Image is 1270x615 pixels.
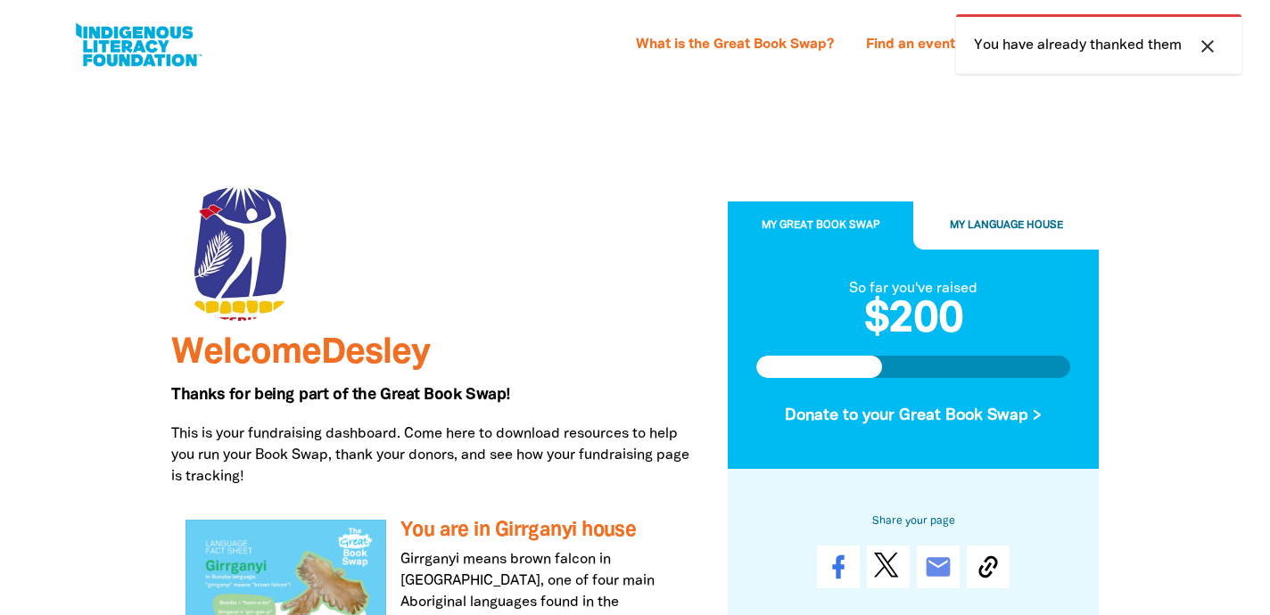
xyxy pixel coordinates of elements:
div: You have already thanked them [956,14,1241,74]
a: Post [867,545,910,588]
div: So far you've raised [756,277,1070,299]
button: My Language House [913,201,1099,250]
button: close [1192,35,1224,58]
a: email [917,545,960,588]
button: Donate to your Great Book Swap > [756,392,1070,440]
a: Share [817,545,860,588]
h3: You are in Girrganyi house [400,520,687,542]
span: My Great Book Swap [762,220,880,230]
p: This is your fundraising dashboard. Come here to download resources to help you run your Book Swa... [171,423,701,488]
a: What is the Great Book Swap? [625,31,845,60]
a: Find an event [855,31,966,60]
span: Welcome Desley [171,337,430,370]
h2: $200 [756,299,1070,341]
span: Thanks for being part of the Great Book Swap! [171,388,510,402]
button: Copy Link [967,545,1010,588]
i: email [924,553,952,581]
h6: Share your page [756,512,1070,531]
button: My Great Book Swap [728,201,913,250]
span: My Language House [950,220,1063,230]
i: close [1197,36,1218,57]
